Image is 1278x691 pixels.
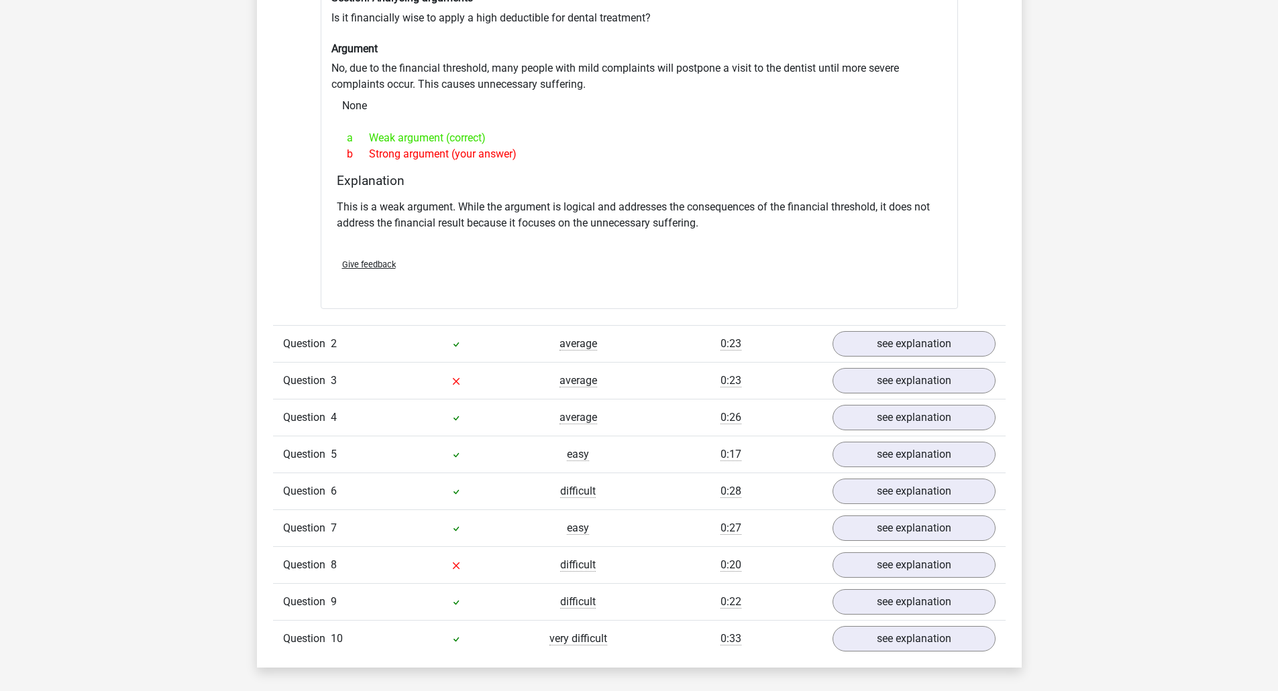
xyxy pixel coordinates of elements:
[833,405,996,430] a: see explanation
[833,515,996,541] a: see explanation
[560,411,597,424] span: average
[833,368,996,393] a: see explanation
[331,595,337,608] span: 9
[337,199,942,231] p: This is a weak argument. While the argument is logical and addresses the consequences of the fina...
[721,632,741,645] span: 0:33
[721,595,741,609] span: 0:22
[833,331,996,357] a: see explanation
[337,130,942,146] div: Weak argument (correct)
[721,448,741,461] span: 0:17
[331,374,337,387] span: 3
[283,336,331,352] span: Question
[331,448,337,460] span: 5
[283,631,331,647] span: Question
[283,410,331,426] span: Question
[560,595,596,609] span: difficult
[567,521,589,535] span: easy
[283,373,331,389] span: Question
[721,337,741,351] span: 0:23
[833,442,996,467] a: see explanation
[331,632,343,645] span: 10
[560,485,596,498] span: difficult
[331,521,337,534] span: 7
[283,483,331,499] span: Question
[833,479,996,504] a: see explanation
[721,411,741,424] span: 0:26
[347,130,369,146] span: a
[721,485,741,498] span: 0:28
[721,521,741,535] span: 0:27
[337,146,942,162] div: Strong argument (your answer)
[721,374,741,387] span: 0:23
[331,485,337,497] span: 6
[342,259,396,269] span: Give feedback
[721,558,741,572] span: 0:20
[283,557,331,573] span: Question
[283,594,331,610] span: Question
[331,558,337,571] span: 8
[331,42,947,55] h6: Argument
[833,626,996,651] a: see explanation
[347,146,369,162] span: b
[337,173,942,188] h4: Explanation
[331,411,337,424] span: 4
[560,337,597,351] span: average
[283,520,331,536] span: Question
[331,337,337,350] span: 2
[283,446,331,462] span: Question
[560,374,597,387] span: average
[567,448,589,461] span: easy
[331,92,947,119] div: None
[560,558,596,572] span: difficult
[833,589,996,615] a: see explanation
[833,552,996,578] a: see explanation
[549,632,607,645] span: very difficult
